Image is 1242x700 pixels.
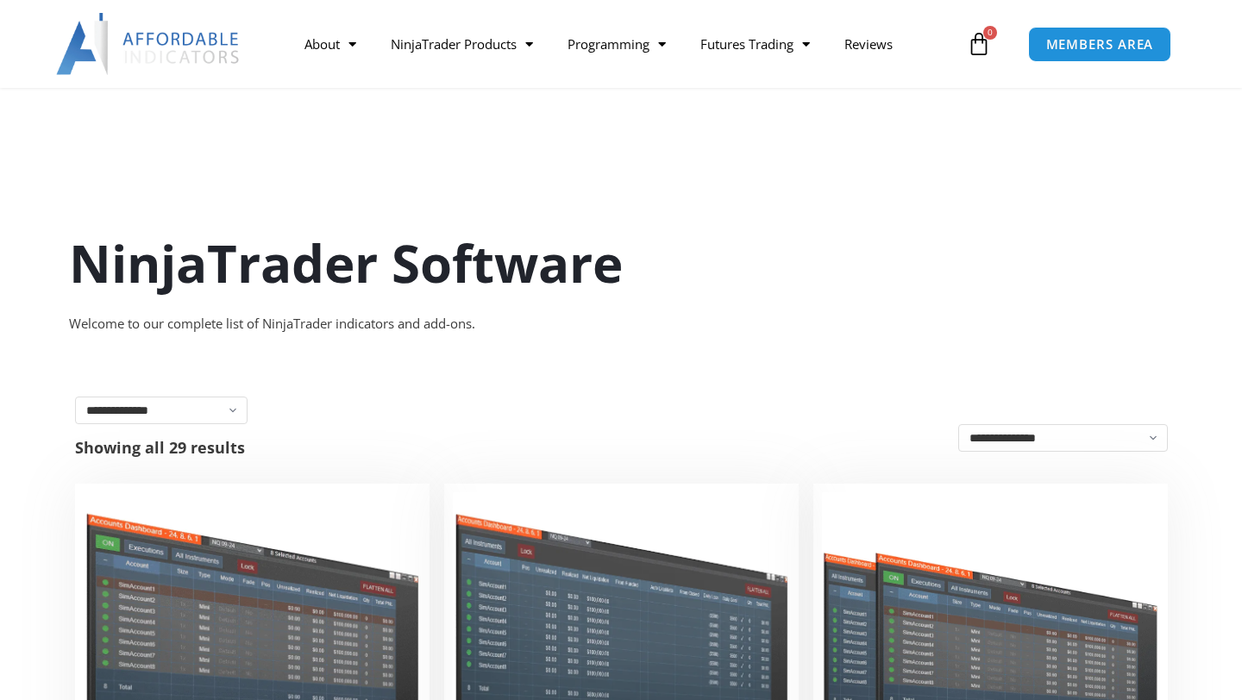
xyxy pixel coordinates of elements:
[983,26,997,40] span: 0
[75,440,245,455] p: Showing all 29 results
[69,227,1173,299] h1: NinjaTrader Software
[683,24,827,64] a: Futures Trading
[827,24,910,64] a: Reviews
[550,24,683,64] a: Programming
[958,424,1168,452] select: Shop order
[1028,27,1172,62] a: MEMBERS AREA
[1046,38,1154,51] span: MEMBERS AREA
[69,312,1173,336] div: Welcome to our complete list of NinjaTrader indicators and add-ons.
[287,24,373,64] a: About
[941,19,1017,69] a: 0
[287,24,963,64] nav: Menu
[56,13,241,75] img: LogoAI | Affordable Indicators – NinjaTrader
[373,24,550,64] a: NinjaTrader Products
